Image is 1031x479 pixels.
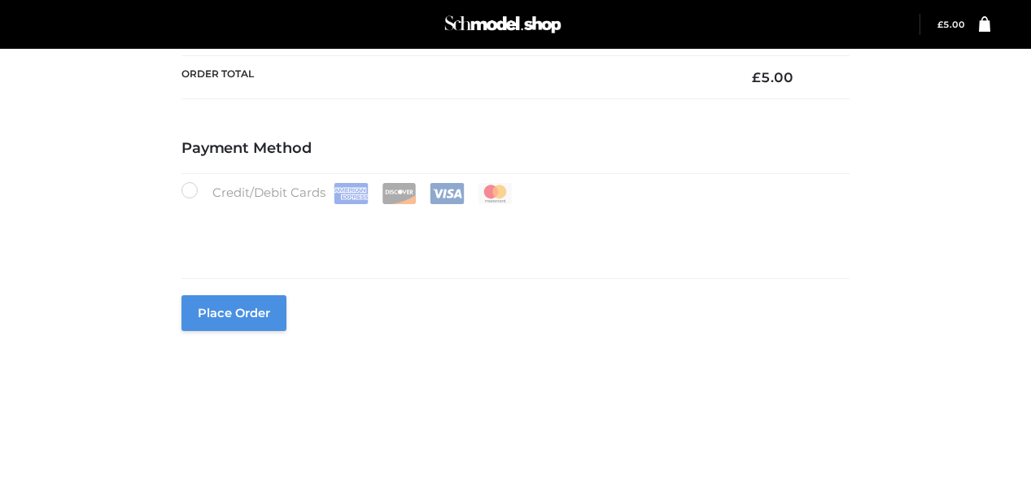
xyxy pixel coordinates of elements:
button: Place order [181,295,286,331]
bdi: 5.00 [937,20,965,30]
img: Visa [430,183,465,204]
h4: Payment Method [181,140,850,158]
span: £ [937,20,943,30]
th: Order Total [181,55,727,98]
img: Amex [334,183,369,204]
img: Discover [382,183,417,204]
a: £5.00 [937,20,965,30]
label: Credit/Debit Cards [181,182,514,204]
iframe: Secure payment input frame [178,201,846,261]
img: Mastercard [478,183,513,204]
bdi: 5.00 [752,69,793,85]
img: Schmodel Admin 964 [442,8,564,41]
span: £ [752,69,761,85]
